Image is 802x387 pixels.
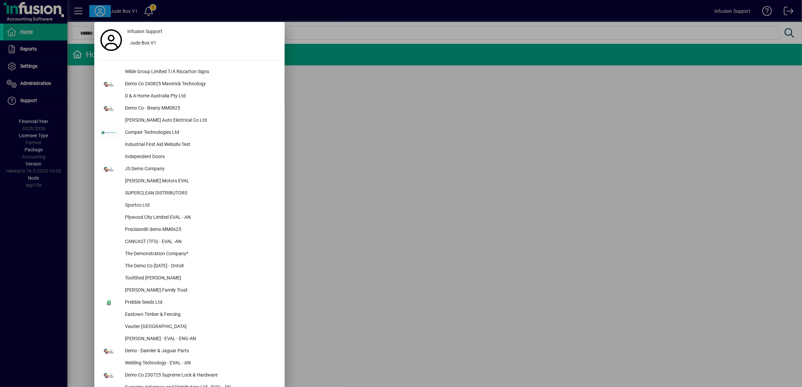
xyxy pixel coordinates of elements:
button: [PERSON_NAME] - EVAL - ENG-AN [98,333,281,345]
div: D & A Home Australia Pty Ltd [120,90,281,102]
button: Prebble Seeds Ltd [98,297,281,309]
button: Independent Doors [98,151,281,163]
button: ToolShed [PERSON_NAME] [98,272,281,285]
div: Demo Co - Beany MM0825 [120,102,281,115]
div: SUPERCLEAN DISTRIBUTORS [120,187,281,200]
div: [PERSON_NAME] Family Trust [120,285,281,297]
button: Welding Technology - EVAL - AN [98,357,281,369]
button: Demo - Daimler & Jaguar Parts [98,345,281,357]
div: [PERSON_NAME] - EVAL - ENG-AN [120,333,281,345]
button: CANCAST (TFS) - EVAL -AN [98,236,281,248]
div: [PERSON_NAME] Motors EVAL [120,175,281,187]
div: Industrial First Aid Website Test [120,139,281,151]
div: [PERSON_NAME] Auto Electrical Co Ltd [120,115,281,127]
div: JS Demo Company [120,163,281,175]
button: Sportco Ltd [98,200,281,212]
div: Compair Technologies Ltd [120,127,281,139]
div: CANCAST (TFS) - EVAL -AN [120,236,281,248]
button: Demo Co 260825 Maverick Technology [98,78,281,90]
div: Demo - Daimler & Jaguar Parts [120,345,281,357]
a: Infusion Support [125,25,281,37]
button: [PERSON_NAME] Family Trust [98,285,281,297]
button: D & A Home Australia Pty Ltd [98,90,281,102]
button: SUPERCLEAN DISTRIBUTORS [98,187,281,200]
div: Vautier [GEOGRAPHIC_DATA] [120,321,281,333]
div: Plywood City Limited EVAL - AN [120,212,281,224]
div: Independent Doors [120,151,281,163]
button: Vautier [GEOGRAPHIC_DATA] [98,321,281,333]
button: JS Demo Company [98,163,281,175]
button: Jude Box V1 [125,37,281,50]
div: Wilde Group Limited T/A Riccarton Signs [120,66,281,78]
div: Eastown Timber & Fencing [120,309,281,321]
button: [PERSON_NAME] Auto Electrical Co Ltd [98,115,281,127]
button: [PERSON_NAME] Motors EVAL [98,175,281,187]
div: Prebble Seeds Ltd [120,297,281,309]
button: Compair Technologies Ltd [98,127,281,139]
button: Plywood City Limited EVAL - AN [98,212,281,224]
div: Sportco Ltd [120,200,281,212]
span: Infusion Support [127,28,162,35]
button: PrecisionBI demo MM0625 [98,224,281,236]
button: The Demonstration Company* [98,248,281,260]
button: The Demo Co [DATE] - Ontoit [98,260,281,272]
button: Demo Co - Beany MM0825 [98,102,281,115]
button: Industrial First Aid Website Test [98,139,281,151]
div: The Demonstration Company* [120,248,281,260]
div: PrecisionBI demo MM0625 [120,224,281,236]
div: Demo Co 260825 Maverick Technology [120,78,281,90]
button: Wilde Group Limited T/A Riccarton Signs [98,66,281,78]
div: The Demo Co [DATE] - Ontoit [120,260,281,272]
div: Demo Co 230725 Supreme Lock & Hardware [120,369,281,382]
div: ToolShed [PERSON_NAME] [120,272,281,285]
button: Demo Co 230725 Supreme Lock & Hardware [98,369,281,382]
a: Profile [98,34,125,46]
button: Eastown Timber & Fencing [98,309,281,321]
div: Welding Technology - EVAL - AN [120,357,281,369]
